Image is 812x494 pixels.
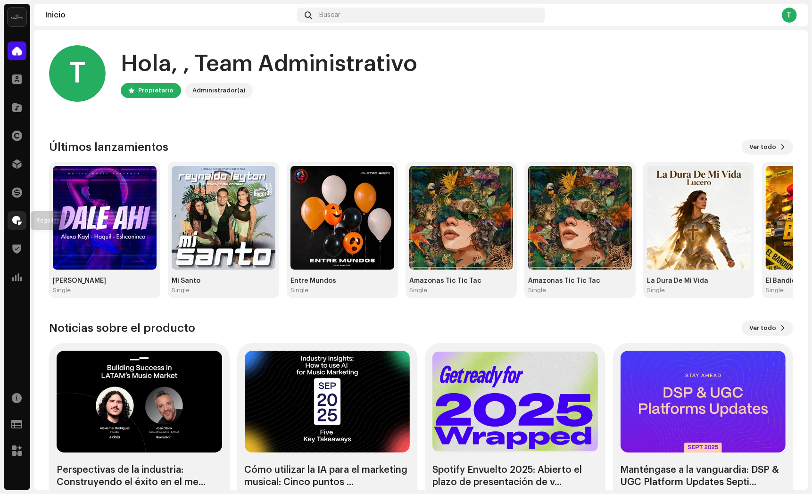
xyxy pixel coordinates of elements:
div: Single [409,287,427,294]
div: Perspectivas de la industria: Construyendo el éxito en el me... [57,464,222,488]
div: Spotify Envuelto 2025: Abierto el plazo de presentación de v... [432,464,598,488]
div: Single [53,287,71,294]
div: Cómo utilizar la IA para el marketing musical: Cinco puntos ... [245,464,410,488]
div: Hola, , Team Administrativo [121,49,417,79]
img: 8821f802-0255-432e-ba87-683d734d399a [53,166,157,270]
div: Propietario [138,85,174,96]
div: Amazonas Tic Tic Tac [528,277,632,285]
div: La Dura De Mi Vida [647,277,751,285]
h3: Noticias sobre el producto [49,321,195,336]
img: f7a45927-0bb8-4ef9-a408-a1eb81e8e6e9 [290,166,394,270]
span: Buscar [319,11,340,19]
div: Single [290,287,308,294]
div: Manténgase a la vanguardia: DSP & UGC Platform Updates Septi... [621,464,786,488]
div: Inicio [45,11,293,19]
div: Single [647,287,665,294]
div: Amazonas Tic Tic Tac [409,277,513,285]
div: Single [172,287,190,294]
div: Administrador(a) [192,85,245,96]
img: a348a223-4f48-468c-b905-8d0330dbf269 [172,166,275,270]
div: T [49,45,106,102]
div: Mi Santo [172,277,275,285]
button: Ver todo [742,321,793,336]
div: Entre Mundos [290,277,394,285]
img: 56eb8a93-d737-48d9-94a1-5865d3351d00 [528,166,632,270]
img: 5c8e1406-cb14-4408-89a5-298a414d95cb [647,166,751,270]
h3: Últimos lanzamientos [49,140,168,155]
img: 02a7c2d3-3c89-4098-b12f-2ff2945c95ee [8,8,26,26]
div: Single [528,287,546,294]
div: Single [766,287,784,294]
div: [PERSON_NAME] [53,277,157,285]
span: Ver todo [749,319,776,338]
img: aeffddb0-130b-40bd-9008-a950ce3b2b83 [409,166,513,270]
